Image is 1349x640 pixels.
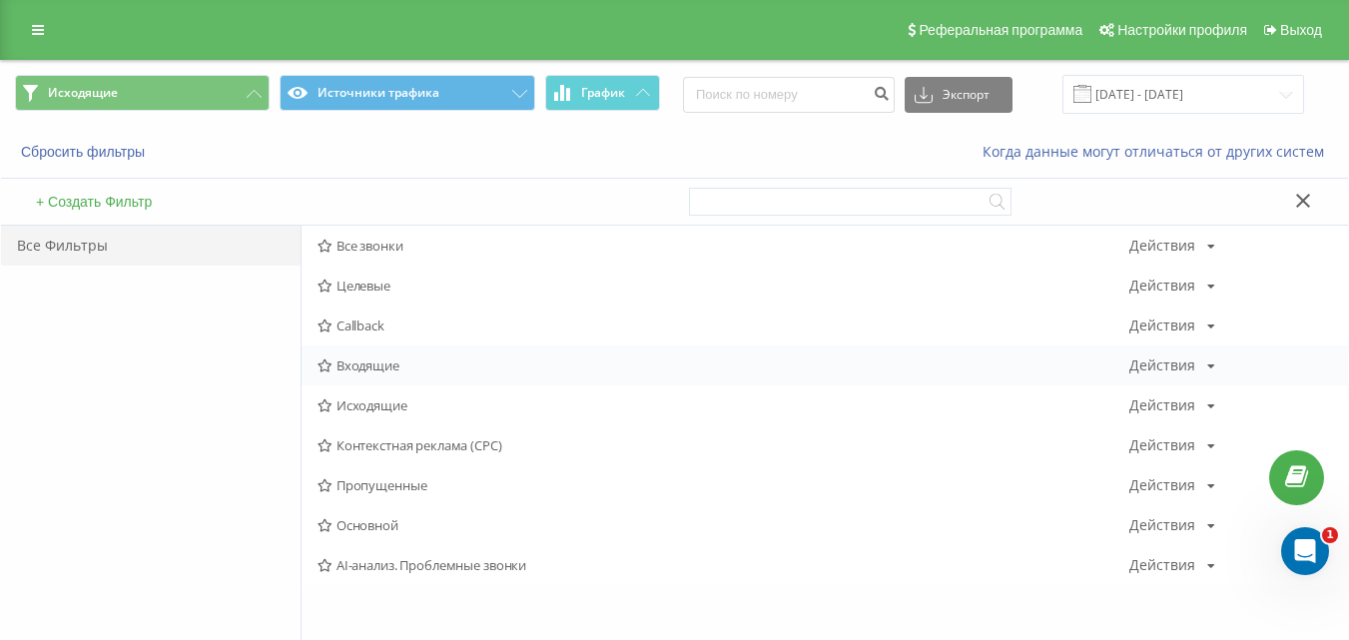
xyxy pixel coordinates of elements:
[318,478,1129,492] span: Пропущенные
[15,143,155,161] button: Сбросить фильтры
[1322,527,1338,543] span: 1
[318,239,1129,253] span: Все звонки
[318,518,1129,532] span: Основной
[1,226,301,266] div: Все Фильтры
[905,77,1012,113] button: Экспорт
[1129,438,1195,452] div: Действия
[280,75,534,111] button: Источники трафика
[1129,478,1195,492] div: Действия
[545,75,660,111] button: График
[318,319,1129,332] span: Callback
[1129,279,1195,293] div: Действия
[1129,518,1195,532] div: Действия
[318,438,1129,452] span: Контекстная реклама (CPC)
[1281,527,1329,575] iframe: Intercom live chat
[1129,239,1195,253] div: Действия
[15,75,270,111] button: Исходящие
[318,279,1129,293] span: Целевые
[1289,192,1318,213] button: Закрыть
[318,358,1129,372] span: Входящие
[1280,22,1322,38] span: Выход
[318,558,1129,572] span: AI-анализ. Проблемные звонки
[683,77,895,113] input: Поиск по номеру
[1117,22,1247,38] span: Настройки профиля
[919,22,1082,38] span: Реферальная программа
[581,86,625,100] span: График
[1129,358,1195,372] div: Действия
[318,398,1129,412] span: Исходящие
[48,85,118,101] span: Исходящие
[30,193,158,211] button: + Создать Фильтр
[1129,398,1195,412] div: Действия
[983,142,1334,161] a: Когда данные могут отличаться от других систем
[1129,319,1195,332] div: Действия
[1129,558,1195,572] div: Действия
